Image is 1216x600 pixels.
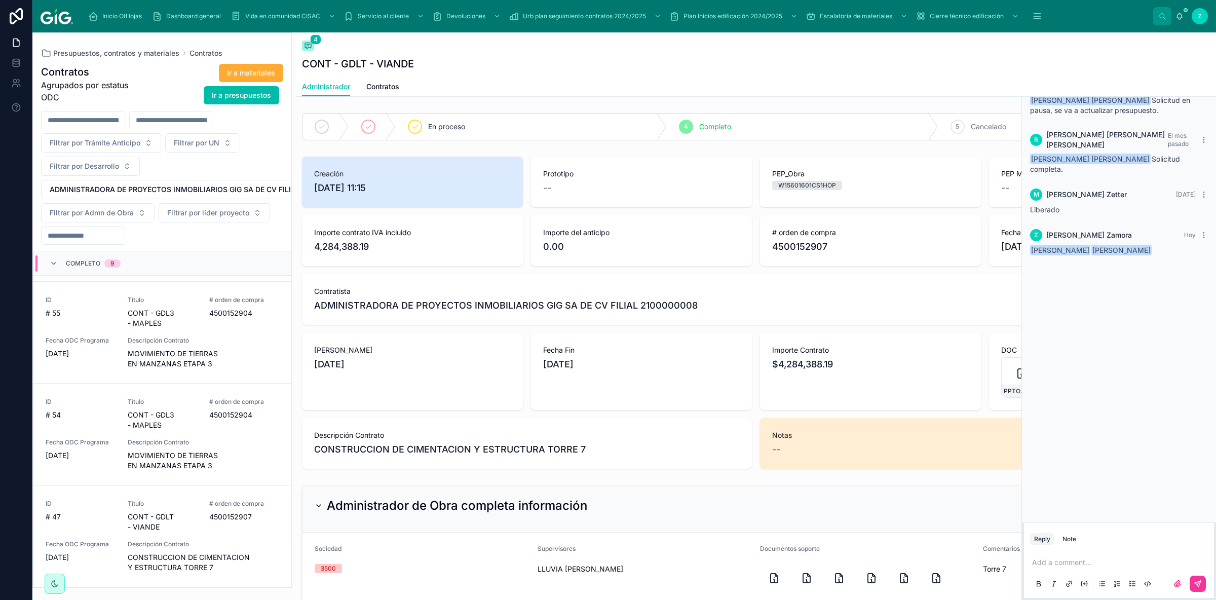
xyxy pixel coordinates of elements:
[189,48,222,58] a: Contratos
[1034,231,1038,239] span: Z
[314,345,511,355] span: [PERSON_NAME]
[1001,169,1198,179] span: PEP Mat
[41,65,140,79] h1: Contratos
[174,138,219,148] span: Filtrar por UN
[772,345,969,355] span: Importe Contrato
[1046,230,1132,240] span: [PERSON_NAME] Zamora
[102,12,142,20] span: Inicio OtHojas
[913,7,1024,25] a: Cierre técnico edificación
[128,308,198,328] span: CONT - GDL3 - MAPLES
[128,410,198,430] span: CONT - GDL3 - MAPLES
[1034,191,1039,199] span: M
[50,161,119,171] span: Filtrar por Desarrollo
[128,336,279,345] span: Descripción Contrato
[366,82,399,92] span: Contratos
[209,398,279,406] span: # orden de compra
[209,410,279,420] span: 4500152904
[46,500,116,508] span: ID
[302,78,350,97] a: Administrador
[209,296,279,304] span: # orden de compra
[46,296,116,304] span: ID
[314,240,511,254] span: 4,284,388.19
[1004,387,1028,395] span: PPTO---[PERSON_NAME]---VIANDE---Estructura-[GEOGRAPHIC_DATA]-7
[684,123,688,131] span: 4
[971,122,1006,132] span: Cancelado
[314,298,698,313] span: ADMINISTRADORA DE PROYECTOS INMOBILIARIOS GIG SA DE CV FILIAL 2100000008
[33,485,291,587] a: ID# 47TítuloCONT - GDLT - VIANDE# orden de compra4500152907Fecha ODC Programa[DATE]Descripción Co...
[41,48,179,58] a: Presupuestos, contratos y materiales
[46,512,116,522] span: # 47
[159,203,270,222] button: Select Button
[33,384,291,485] a: ID# 54TítuloCONT - GDL3 - MAPLES# orden de compra4500152904Fecha ODC Programa[DATE]Descripción Co...
[314,430,740,440] span: Descripción Contrato
[327,498,587,514] h2: Administrador de Obra completa información
[41,8,73,24] img: App logo
[128,552,279,573] span: CONSTRUCCION DE CIMENTACION Y ESTRUCTURA TORRE 7
[41,180,367,199] button: Select Button
[666,7,803,25] a: Plan Inicios edificación 2024/2025
[1176,191,1196,198] span: [DATE]
[212,90,271,100] span: Ir a presupuestos
[228,7,340,25] a: Vida en comunidad CISAC
[321,564,336,573] div: 3500
[66,259,100,268] span: Completo
[128,438,279,446] span: Descripción Contrato
[128,451,279,471] span: MOVIMIENTO DE TIERRAS EN MANZANAS ETAPA 3
[110,259,115,268] div: 9
[50,184,346,195] span: ADMINISTRADORA DE PROYECTOS INMOBILIARIOS GIG SA DE CV FILIAL 2100000008
[149,7,228,25] a: Dashboard general
[1001,345,1198,355] span: DOC
[1058,533,1080,545] button: Note
[683,12,782,20] span: Plan Inicios edificación 2024/2025
[428,122,465,132] span: En proceso
[46,398,116,406] span: ID
[1001,228,1198,238] span: Fecha ODC programa
[310,34,321,45] span: 4
[340,7,429,25] a: Servicio al cliente
[209,308,279,318] span: 4500152904
[1030,155,1180,173] span: Solicitud completa.
[446,12,485,20] span: Devoluciones
[245,12,320,20] span: Vida en comunidad CISAC
[1030,95,1151,105] span: [PERSON_NAME] [PERSON_NAME]
[46,336,116,345] span: Fecha ODC Programa
[46,349,116,359] span: [DATE]
[204,86,279,104] button: Ir a presupuestos
[41,157,140,176] button: Select Button
[772,357,969,371] span: $4,284,388.19
[41,133,161,153] button: Select Button
[1198,12,1202,20] span: Z
[128,349,279,369] span: MOVIMIENTO DE TIERRAS EN MANZANAS ETAPA 3
[46,410,116,420] span: # 54
[53,48,179,58] span: Presupuestos, contratos y materiales
[50,208,134,218] span: Filtrar por Admn de Obra
[760,545,820,552] span: Documentos soporte
[956,123,959,131] span: 5
[772,430,1198,440] span: Notas
[930,12,1004,20] span: Cierre técnico edificación
[33,282,291,384] a: ID# 55TítuloCONT - GDL3 - MAPLES# orden de compra4500152904Fecha ODC Programa[DATE]Descripción Co...
[772,228,969,238] span: # orden de compra
[1001,181,1009,195] span: --
[46,451,116,461] span: [DATE]
[41,203,155,222] button: Select Button
[506,7,666,25] a: Urb plan seguimiento contratos 2024/2025
[538,564,752,574] span: LLUVIA [PERSON_NAME]
[128,500,198,508] span: Título
[803,7,913,25] a: Escalatoria de materiales
[983,564,1198,574] span: Torre 7
[128,296,198,304] span: Título
[1046,190,1127,200] span: [PERSON_NAME] Zetter
[314,169,511,179] span: Creación
[543,345,740,355] span: Fecha Fin
[302,41,314,53] button: 4
[543,181,551,195] span: --
[772,240,969,254] span: 4500152907
[820,12,892,20] span: Escalatoria de materiales
[46,540,116,548] span: Fecha ODC Programa
[302,57,414,71] h1: CONT - GDLT - VIANDE
[699,122,731,132] span: Completo
[46,438,116,446] span: Fecha ODC Programa
[772,442,780,457] span: --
